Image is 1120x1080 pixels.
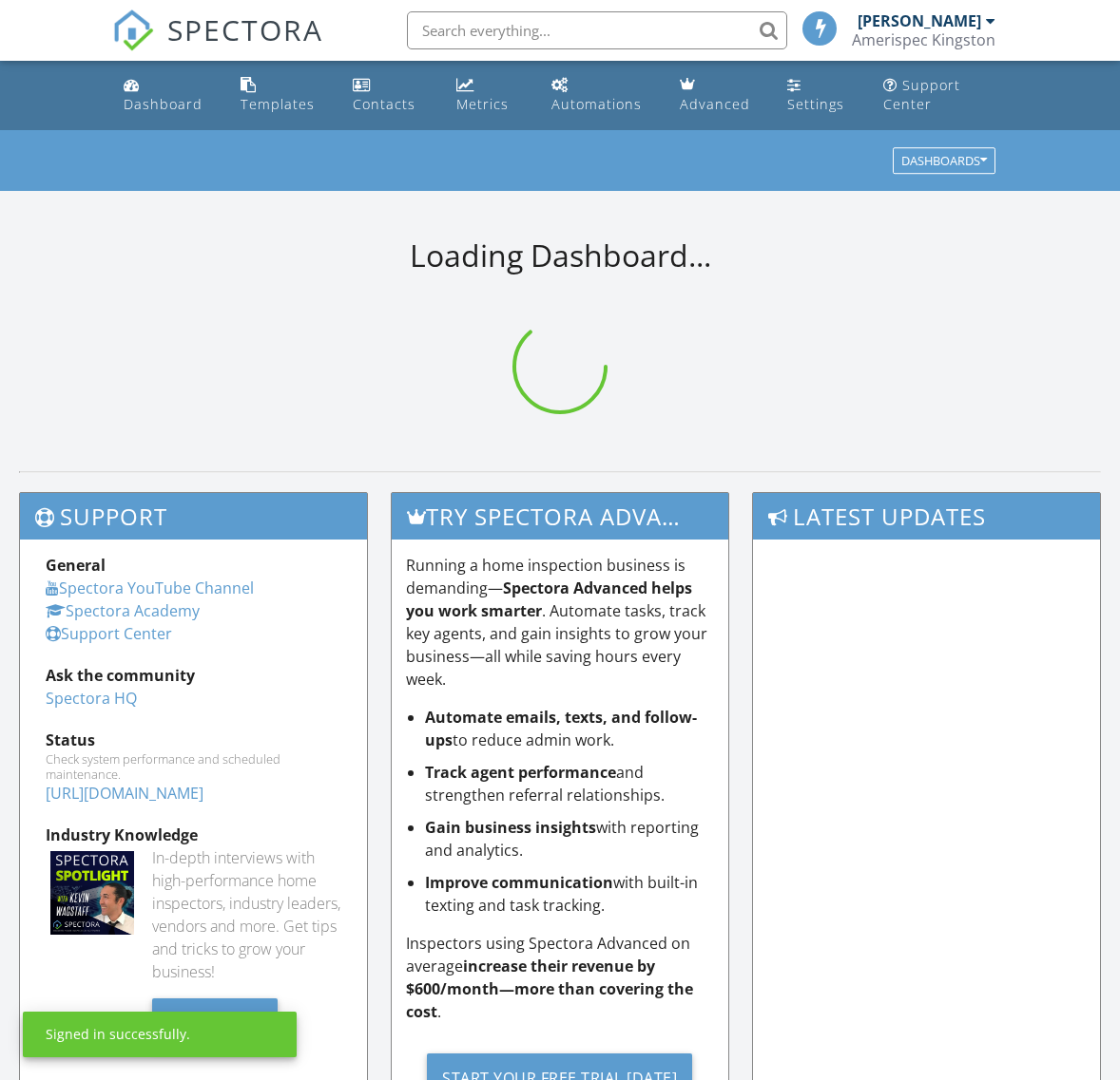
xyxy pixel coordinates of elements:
[901,155,987,168] div: Dashboards
[680,95,750,113] div: Advanced
[406,578,692,621] strong: Spectora Advanced helps you work smarter
[233,68,330,123] a: Templates
[425,706,713,751] li: to reduce admin work.
[46,729,341,751] div: Status
[780,68,860,123] a: Settings
[46,688,137,709] a: Spectora HQ
[883,76,960,113] div: Support Center
[425,816,713,862] li: with reporting and analytics.
[551,95,642,113] div: Automations
[406,554,713,691] p: Running a home inspection business is demanding— . Automate tasks, track key agents, and gain ins...
[152,998,279,1050] div: Listen Here
[112,26,323,66] a: SPECTORA
[425,871,713,917] li: with built-in texting and task tracking.
[406,932,713,1023] p: Inspectors using Spectora Advanced on average .
[858,11,981,30] div: [PERSON_NAME]
[124,95,203,113] div: Dashboard
[116,68,218,123] a: Dashboard
[425,707,697,750] strong: Automate emails, texts, and follow-ups
[167,9,323,49] span: SPECTORA
[787,95,844,113] div: Settings
[46,578,254,598] a: Spectora YouTube Channel
[46,751,341,782] div: Check system performance and scheduled maintenance.
[46,555,106,576] strong: General
[50,851,134,935] img: Spectoraspolightmain
[672,68,765,123] a: Advanced
[449,68,529,123] a: Metrics
[112,9,154,51] img: The Best Home Inspection Software - Spectora
[392,493,727,540] h3: Try spectora advanced [DATE]
[345,68,434,123] a: Contacts
[353,95,415,113] div: Contacts
[46,783,203,804] a: [URL][DOMAIN_NAME]
[425,817,596,838] strong: Gain business insights
[46,623,172,644] a: Support Center
[152,846,342,983] div: In-depth interviews with high-performance home inspectors, industry leaders, vendors and more. Ge...
[544,68,656,123] a: Automations (Basic)
[406,956,693,1022] strong: increase their revenue by $600/month—more than covering the cost
[46,824,341,846] div: Industry Knowledge
[753,493,1100,540] h3: Latest Updates
[241,95,315,113] div: Templates
[46,664,341,687] div: Ask the community
[852,30,995,49] div: Amerispec Kingston
[425,761,713,806] li: and strengthen referral relationships.
[46,1025,190,1044] div: Signed in successfully.
[425,872,613,893] strong: Improve communication
[425,762,616,783] strong: Track agent performance
[456,95,509,113] div: Metrics
[20,493,367,540] h3: Support
[46,600,200,621] a: Spectora Academy
[893,148,995,175] button: Dashboards
[407,11,787,49] input: Search everything...
[876,68,1004,123] a: Support Center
